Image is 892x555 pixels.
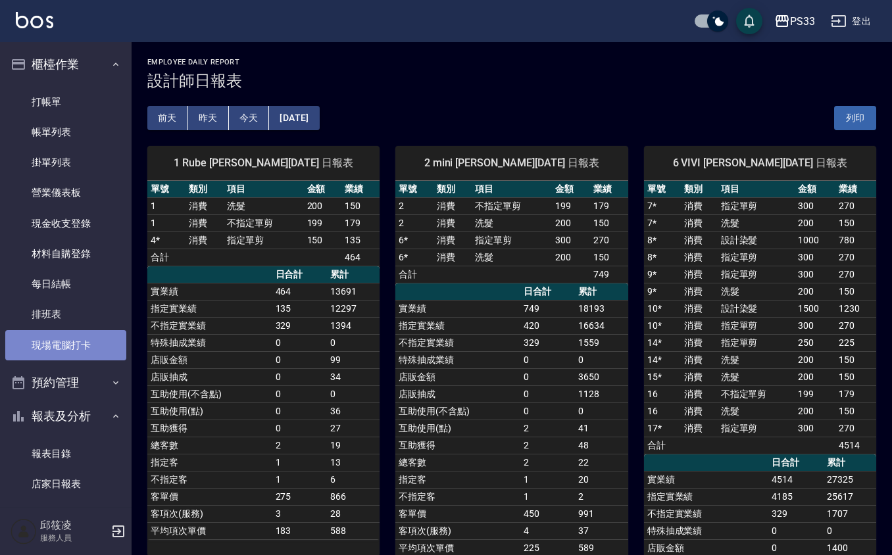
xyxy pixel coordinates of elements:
td: 420 [520,317,576,334]
td: 0 [272,402,328,420]
span: 1 Rube [PERSON_NAME][DATE] 日報表 [163,157,364,170]
td: 客項次(服務) [147,505,272,522]
td: 179 [590,197,628,214]
td: 300 [795,317,835,334]
td: 27325 [824,471,876,488]
td: 300 [795,266,835,283]
td: 1 [272,454,328,471]
button: [DATE] [269,106,319,130]
td: 275 [272,488,328,505]
a: 1 [151,218,156,228]
td: 設計染髮 [718,300,795,317]
td: 199 [552,197,590,214]
td: 指定實業績 [395,317,520,334]
td: 150 [341,197,380,214]
img: Logo [16,12,53,28]
a: 1 [151,201,156,211]
td: 實業績 [644,471,769,488]
td: 25617 [824,488,876,505]
td: 28 [327,505,380,522]
a: 16 [647,406,658,416]
td: 780 [835,231,876,249]
td: 消費 [434,249,472,266]
td: 225 [835,334,876,351]
td: 消費 [681,231,718,249]
button: save [736,8,762,34]
button: 報表及分析 [5,399,126,433]
button: 前天 [147,106,188,130]
td: 互助獲得 [147,420,272,437]
td: 16634 [575,317,628,334]
td: 0 [575,351,628,368]
th: 項目 [224,181,304,198]
td: 消費 [681,351,718,368]
td: 150 [835,283,876,300]
td: 總客數 [395,454,520,471]
th: 項目 [472,181,552,198]
td: 200 [795,402,835,420]
h2: Employee Daily Report [147,58,876,66]
td: 消費 [434,231,472,249]
td: 2 [575,488,628,505]
td: 300 [552,231,590,249]
td: 4185 [768,488,824,505]
table: a dense table [147,266,380,540]
td: 實業績 [147,283,272,300]
td: 866 [327,488,380,505]
td: 19 [327,437,380,454]
td: 合計 [644,437,681,454]
a: 材料自購登錄 [5,239,126,269]
th: 單號 [644,181,681,198]
td: 客單價 [147,488,272,505]
td: 指定單剪 [224,231,304,249]
td: 店販抽成 [395,385,520,402]
td: 不指定客 [147,471,272,488]
td: 合計 [147,249,186,266]
td: 199 [304,214,342,231]
button: 登出 [826,9,876,34]
th: 金額 [552,181,590,198]
td: 消費 [186,197,224,214]
td: 150 [590,249,628,266]
td: 329 [272,317,328,334]
td: 34 [327,368,380,385]
a: 16 [647,389,658,399]
td: 250 [795,334,835,351]
td: 150 [835,368,876,385]
td: 179 [835,385,876,402]
td: 179 [341,214,380,231]
td: 0 [520,351,576,368]
th: 項目 [718,181,795,198]
td: 店販抽成 [147,368,272,385]
td: 不指定實業績 [644,505,769,522]
td: 洗髮 [472,249,552,266]
h3: 設計師日報表 [147,72,876,90]
td: 洗髮 [718,402,795,420]
td: 0 [327,385,380,402]
td: 270 [835,197,876,214]
th: 類別 [186,181,224,198]
td: 消費 [434,197,472,214]
td: 實業績 [395,300,520,317]
td: 0 [520,368,576,385]
td: 0 [768,522,824,539]
td: 指定客 [147,454,272,471]
td: 店販金額 [147,351,272,368]
td: 4514 [768,471,824,488]
td: 135 [272,300,328,317]
td: 互助獲得 [395,437,520,454]
td: 2 [272,437,328,454]
td: 設計染髮 [718,231,795,249]
td: 不指定單剪 [718,385,795,402]
td: 588 [327,522,380,539]
a: 報表目錄 [5,439,126,469]
td: 指定單剪 [718,334,795,351]
td: 27 [327,420,380,437]
td: 150 [835,214,876,231]
td: 464 [272,283,328,300]
td: 指定單剪 [718,266,795,283]
td: 消費 [681,249,718,266]
td: 4514 [835,437,876,454]
td: 1559 [575,334,628,351]
th: 類別 [681,181,718,198]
